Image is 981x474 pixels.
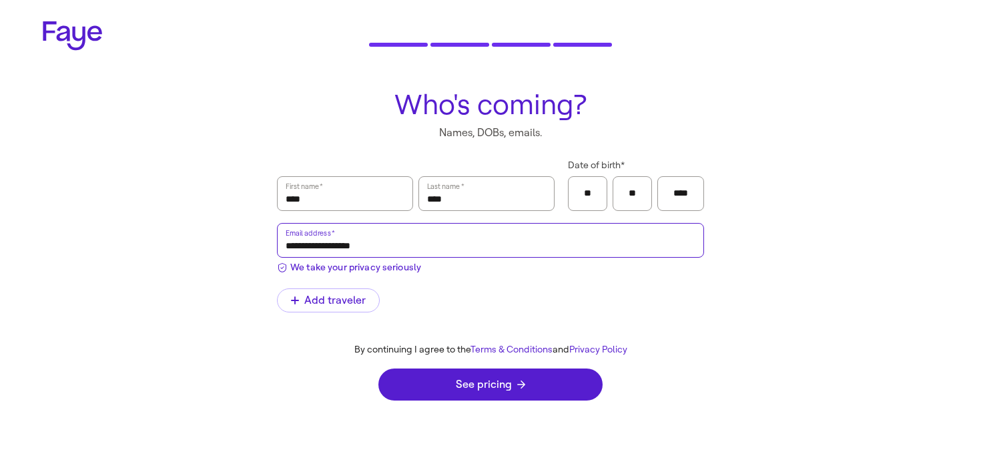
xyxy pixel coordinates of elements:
[470,344,553,355] a: Terms & Conditions
[277,288,380,312] button: Add traveler
[569,344,627,355] a: Privacy Policy
[290,260,421,274] span: We take your privacy seriously
[621,184,643,204] input: Day
[426,180,465,193] label: Last name
[284,180,324,193] label: First name
[456,379,525,390] span: See pricing
[277,126,704,140] p: Names, DOBs, emails.
[666,184,695,204] input: Year
[577,184,599,204] input: Month
[284,226,336,240] label: Email address
[266,344,715,356] div: By continuing I agree to the and
[378,369,603,401] button: See pricing
[568,160,625,172] span: Date of birth *
[291,295,366,306] span: Add traveler
[277,258,421,274] button: We take your privacy seriously
[277,89,704,120] h1: Who's coming?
